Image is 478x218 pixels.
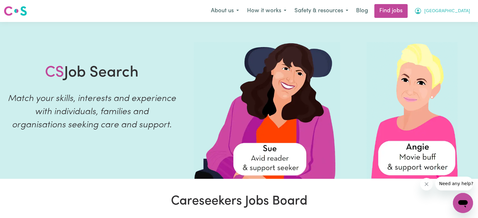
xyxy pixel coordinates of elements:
[45,64,139,82] h1: Job Search
[420,178,433,190] iframe: Close message
[424,8,470,15] span: [GEOGRAPHIC_DATA]
[4,5,27,17] img: Careseekers logo
[45,65,64,80] span: CS
[290,4,352,18] button: Safety & resources
[453,193,473,213] iframe: Button to launch messaging window
[4,4,27,18] a: Careseekers logo
[4,4,38,9] span: Need any help?
[352,4,372,18] a: Blog
[410,4,474,18] button: My Account
[207,4,243,18] button: About us
[8,92,176,132] p: Match your skills, interests and experience with individuals, families and organisations seeking ...
[374,4,408,18] a: Find jobs
[435,177,473,190] iframe: Message from company
[243,4,290,18] button: How it works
